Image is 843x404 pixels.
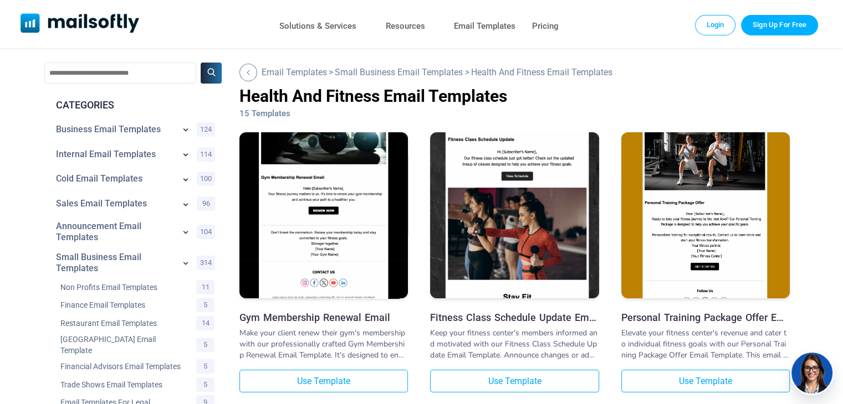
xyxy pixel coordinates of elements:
[21,13,140,33] img: Mailsoftly Logo
[621,328,790,361] div: Elevate your fitness center's revenue and cater to individual fitness goals with our Personal Tra...
[335,67,463,77] a: Go Back
[180,257,191,271] a: Show subcategories for Small Business Email Templates
[621,370,790,392] a: Use Template
[532,18,559,34] a: Pricing
[695,15,736,35] a: Login
[430,104,599,327] img: Fitness Class Schedule Update Email
[239,63,790,82] div: > >
[56,124,175,135] a: Category
[239,328,408,361] div: Make your client renew their gym's membership with our professionally crafted Gym Membership Rene...
[386,18,425,34] a: Resources
[741,15,818,35] a: Trial
[454,18,515,34] a: Email Templates
[60,299,182,310] a: Category
[430,312,599,323] a: Fitness Class Schedule Update Email
[279,18,356,34] a: Solutions & Services
[47,98,219,112] div: CATEGORIES
[60,379,182,390] a: Category
[430,328,599,361] div: Keep your fitness center's members informed and motivated with our Fitness Class Schedule Update ...
[180,226,191,240] a: Show subcategories for Announcement Email Templates
[621,132,790,301] a: Personal Training Package Offer Email
[239,86,790,106] h1: Health And Fitness Email Templates
[180,124,191,137] a: Show subcategories for Business Email Templates
[239,64,260,81] a: Go Back
[21,13,140,35] a: Mailsoftly
[56,173,175,184] a: Category
[207,68,216,76] img: Search
[180,199,191,212] a: Show subcategories for Sales Email Templates
[239,108,290,118] span: 15 Templates
[180,149,191,162] a: Show subcategories for Internal Email Templates
[621,105,790,326] img: Personal Training Package Offer Email
[56,149,175,160] a: Category
[56,221,175,243] a: Category
[60,334,182,356] a: Category
[60,361,182,372] a: Category
[262,67,327,77] a: Go Back
[239,75,408,309] img: Gym Membership Renewal Email
[430,132,599,301] a: Fitness Class Schedule Update Email
[621,312,790,323] a: Personal Training Package Offer Email
[180,174,191,187] a: Show subcategories for Cold Email Templates
[430,370,599,392] a: Use Template
[239,132,408,301] a: Gym Membership Renewal Email
[56,198,175,209] a: Category
[239,370,408,392] a: Use Template
[246,70,251,75] img: Back
[790,353,834,393] img: agent
[60,318,182,329] a: Category
[56,252,175,274] a: Category
[239,312,408,323] a: Gym Membership Renewal Email
[60,282,182,293] a: Category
